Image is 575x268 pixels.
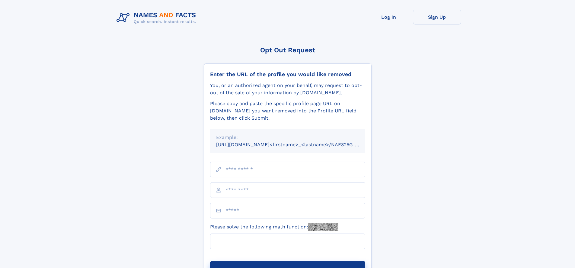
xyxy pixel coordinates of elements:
[204,46,372,54] div: Opt Out Request
[216,134,359,141] div: Example:
[365,10,413,24] a: Log In
[210,223,338,231] label: Please solve the following math function:
[413,10,461,24] a: Sign Up
[216,142,377,147] small: [URL][DOMAIN_NAME]<firstname>_<lastname>/NAF325G-xxxxxxxx
[210,100,365,122] div: Please copy and paste the specific profile page URL on [DOMAIN_NAME] you want removed into the Pr...
[210,82,365,96] div: You, or an authorized agent on your behalf, may request to opt-out of the sale of your informatio...
[114,10,201,26] img: Logo Names and Facts
[210,71,365,78] div: Enter the URL of the profile you would like removed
